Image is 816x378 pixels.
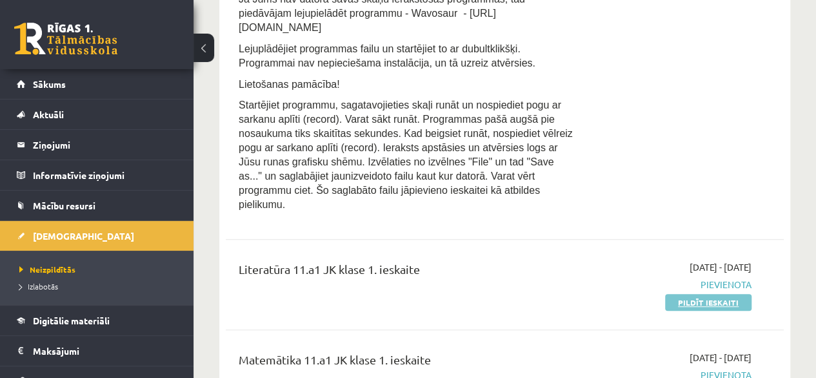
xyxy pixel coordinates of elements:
[17,69,177,99] a: Sākums
[665,294,751,311] a: Pildīt ieskaiti
[690,260,751,274] span: [DATE] - [DATE]
[17,130,177,160] a: Ziņojumi
[690,351,751,364] span: [DATE] - [DATE]
[33,230,134,242] span: [DEMOGRAPHIC_DATA]
[239,79,340,90] span: Lietošanas pamācība!
[17,221,177,251] a: [DEMOGRAPHIC_DATA]
[33,130,177,160] legend: Ziņojumi
[239,43,535,68] span: Lejuplādējiet programmas failu un startējiet to ar dubultklikšķi. Programmai nav nepieciešama ins...
[17,160,177,190] a: Informatīvie ziņojumi
[33,200,95,211] span: Mācību resursi
[17,336,177,366] a: Maksājumi
[19,280,181,292] a: Izlabotās
[239,351,574,375] div: Matemātika 11.a1 JK klase 1. ieskaite
[33,109,64,120] span: Aktuāli
[33,160,177,190] legend: Informatīvie ziņojumi
[17,100,177,129] a: Aktuāli
[33,78,66,90] span: Sākums
[17,306,177,335] a: Digitālie materiāli
[593,278,751,291] span: Pievienota
[33,336,177,366] legend: Maksājumi
[14,23,117,55] a: Rīgas 1. Tālmācības vidusskola
[19,281,58,291] span: Izlabotās
[239,100,573,210] span: Startējiet programmu, sagatavojieties skaļi runāt un nospiediet pogu ar sarkanu aplīti (record). ...
[19,264,75,275] span: Neizpildītās
[239,260,574,284] div: Literatūra 11.a1 JK klase 1. ieskaite
[17,191,177,220] a: Mācību resursi
[33,315,110,326] span: Digitālie materiāli
[19,264,181,275] a: Neizpildītās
